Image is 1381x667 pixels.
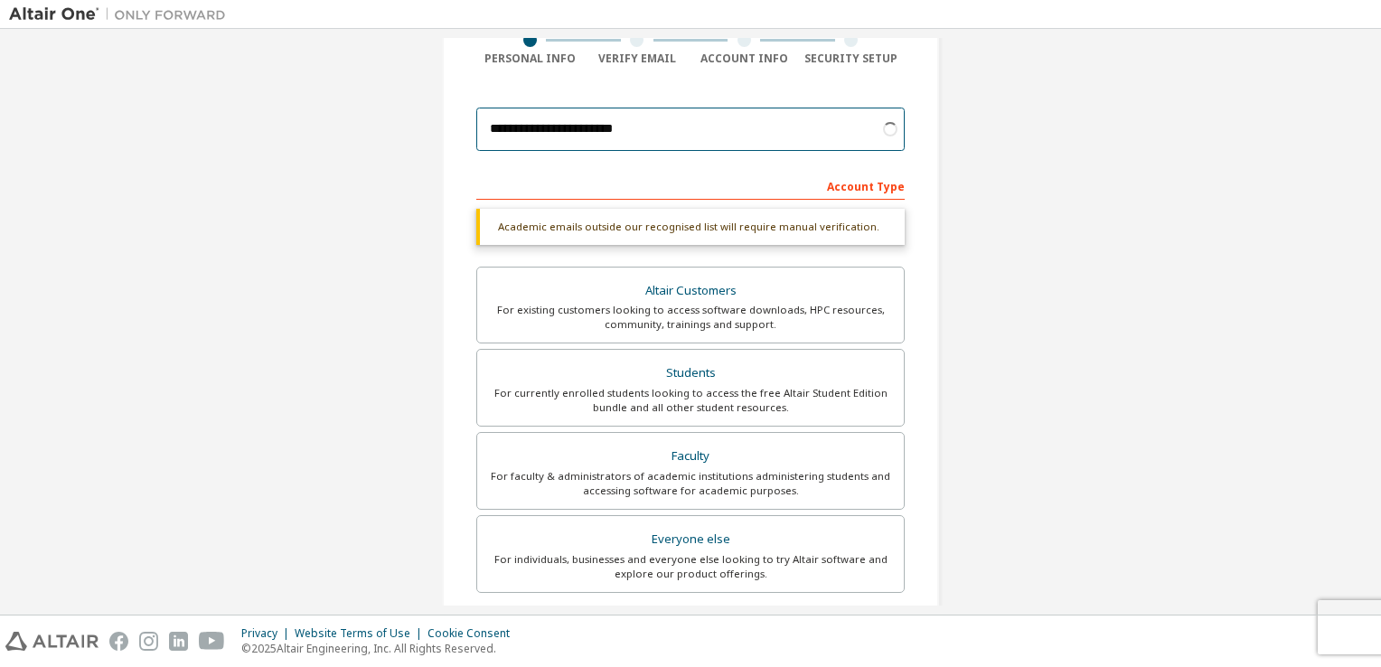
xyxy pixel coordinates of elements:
img: altair_logo.svg [5,632,99,651]
img: youtube.svg [199,632,225,651]
img: facebook.svg [109,632,128,651]
div: Everyone else [488,527,893,552]
div: Personal Info [476,52,584,66]
div: For currently enrolled students looking to access the free Altair Student Edition bundle and all ... [488,386,893,415]
div: Altair Customers [488,278,893,304]
div: Account Type [476,171,905,200]
img: linkedin.svg [169,632,188,651]
p: © 2025 Altair Engineering, Inc. All Rights Reserved. [241,641,521,656]
div: Verify Email [584,52,691,66]
div: For individuals, businesses and everyone else looking to try Altair software and explore our prod... [488,552,893,581]
div: Security Setup [798,52,906,66]
div: Website Terms of Use [295,626,427,641]
div: Cookie Consent [427,626,521,641]
div: For existing customers looking to access software downloads, HPC resources, community, trainings ... [488,303,893,332]
div: Faculty [488,444,893,469]
div: Students [488,361,893,386]
img: Altair One [9,5,235,23]
div: For faculty & administrators of academic institutions administering students and accessing softwa... [488,469,893,498]
img: instagram.svg [139,632,158,651]
div: Privacy [241,626,295,641]
div: Academic emails outside our recognised list will require manual verification. [476,209,905,245]
div: Account Info [690,52,798,66]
